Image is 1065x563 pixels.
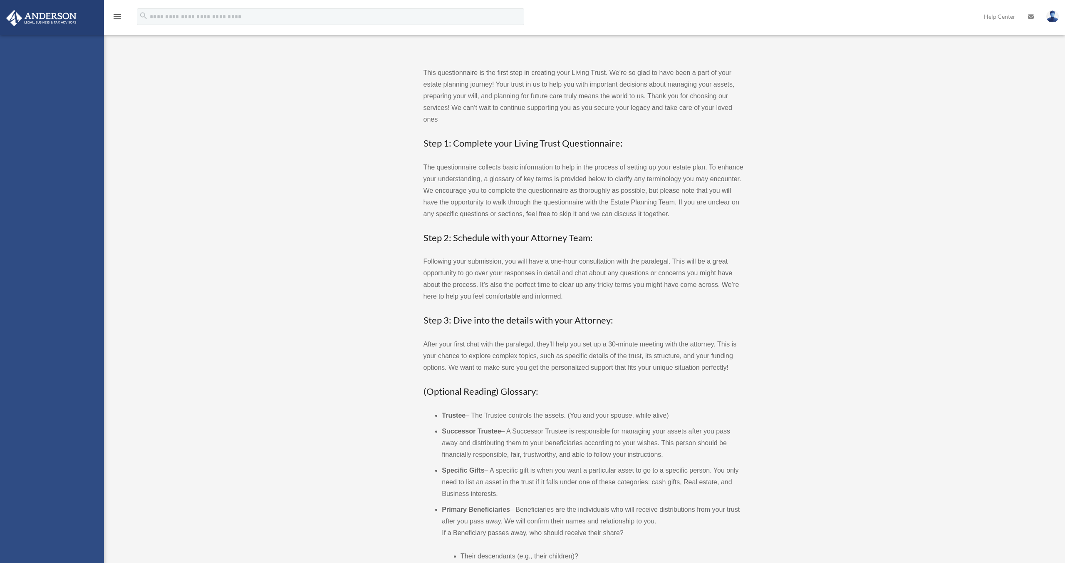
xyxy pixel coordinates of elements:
[424,314,744,327] h3: Step 3: Dive into the details with your Attorney:
[112,12,122,22] i: menu
[424,385,744,398] h3: (Optional Reading) Glossary:
[461,551,743,562] li: Their descendants (e.g., their children)?
[442,426,743,461] li: – A Successor Trustee is responsible for managing your assets after you pass away and distributin...
[424,162,744,220] p: The questionnaire collects basic information to help in the process of setting up your estate pla...
[424,67,744,125] p: This questionnaire is the first step in creating your Living Trust. We’re so glad to have been a ...
[424,232,744,244] h3: Step 2: Schedule with your Attorney Team:
[139,11,148,20] i: search
[424,339,744,374] p: After your first chat with the paralegal, they’ll help you set up a 30-minute meeting with the at...
[424,137,744,150] h3: Step 1: Complete your Living Trust Questionnaire:
[442,506,510,513] b: Primary Beneficiaries
[442,467,484,474] b: Specific Gifts
[4,10,79,26] img: Anderson Advisors Platinum Portal
[442,428,501,435] b: Successor Trustee
[112,15,122,22] a: menu
[442,410,743,421] li: – The Trustee controls the assets. (You and your spouse, while alive)
[424,256,744,302] p: Following your submission, you will have a one-hour consultation with the paralegal. This will be...
[442,412,466,419] b: Trustee
[1046,10,1059,22] img: User Pic
[442,465,743,500] li: – A specific gift is when you want a particular asset to go to a specific person. You only need t...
